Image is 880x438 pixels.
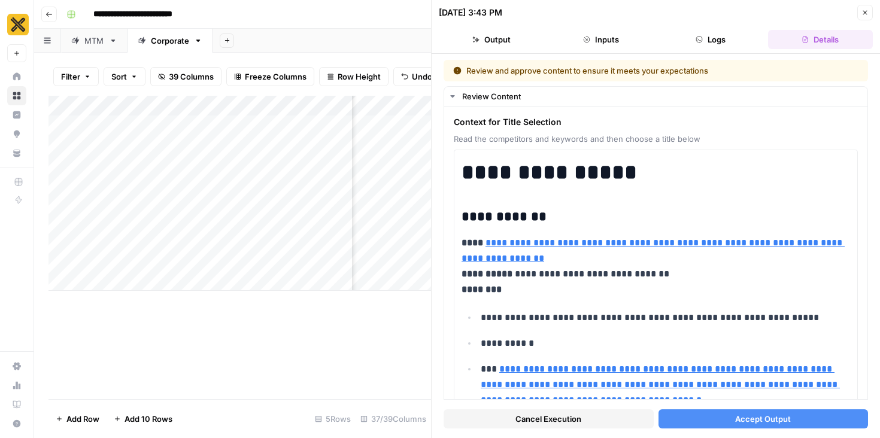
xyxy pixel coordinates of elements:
[128,29,213,53] a: Corporate
[768,30,873,49] button: Details
[7,14,29,35] img: CookUnity Logo
[150,67,221,86] button: 39 Columns
[439,7,502,19] div: [DATE] 3:43 PM
[7,414,26,433] button: Help + Support
[444,87,867,106] button: Review Content
[319,67,389,86] button: Row Height
[7,395,26,414] a: Learning Hub
[310,409,356,428] div: 5 Rows
[7,86,26,105] a: Browse
[7,105,26,124] a: Insights
[151,35,189,47] div: Corporate
[393,67,440,86] button: Undo
[66,413,99,425] span: Add Row
[515,413,581,425] span: Cancel Execution
[548,30,653,49] button: Inputs
[338,71,381,83] span: Row Height
[111,71,127,83] span: Sort
[412,71,432,83] span: Undo
[7,124,26,144] a: Opportunities
[125,413,172,425] span: Add 10 Rows
[453,65,784,77] div: Review and approve content to ensure it meets your expectations
[7,357,26,376] a: Settings
[659,409,869,428] button: Accept Output
[7,376,26,395] a: Usage
[7,67,26,86] a: Home
[7,10,26,39] button: Workspace: CookUnity
[7,144,26,163] a: Your Data
[226,67,314,86] button: Freeze Columns
[454,133,858,145] span: Read the competitors and keywords and then choose a title below
[454,116,858,128] span: Context for Title Selection
[735,413,791,425] span: Accept Output
[104,67,145,86] button: Sort
[61,29,128,53] a: MTM
[659,30,763,49] button: Logs
[439,30,544,49] button: Output
[53,67,99,86] button: Filter
[245,71,307,83] span: Freeze Columns
[444,409,654,428] button: Cancel Execution
[356,409,431,428] div: 37/39 Columns
[462,90,860,102] div: Review Content
[48,409,107,428] button: Add Row
[107,409,180,428] button: Add 10 Rows
[61,71,80,83] span: Filter
[169,71,214,83] span: 39 Columns
[84,35,104,47] div: MTM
